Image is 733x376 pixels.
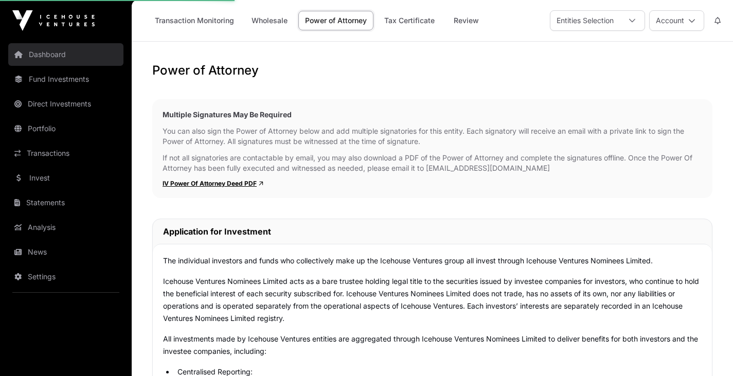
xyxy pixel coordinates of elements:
img: Icehouse Ventures Logo [12,10,95,31]
a: IV Power Of Attorney Deed PDF [163,180,263,187]
a: Tax Certificate [378,11,441,30]
h2: Power of Attorney [152,62,712,79]
a: Settings [8,265,123,288]
a: Power of Attorney [298,11,373,30]
a: News [8,241,123,263]
h2: Application for Investment [163,225,271,238]
a: Wholesale [245,11,294,30]
button: Account [649,10,704,31]
iframe: Chat Widget [682,327,733,376]
p: If not all signatories are contactable by email, you may also download a PDF of the Power of Atto... [163,153,702,173]
p: All investments made by Icehouse Ventures entities are aggregated through Icehouse Ventures Nomin... [163,333,702,357]
div: Entities Selection [550,11,620,30]
a: Fund Investments [8,68,123,91]
p: You can also sign the Power of Attorney below and add multiple signatories for this entity. Each ... [163,126,702,147]
a: Analysis [8,216,123,239]
a: Statements [8,191,123,214]
a: Direct Investments [8,93,123,115]
a: Portfolio [8,117,123,140]
a: Transactions [8,142,123,165]
a: Review [445,11,487,30]
a: Dashboard [8,43,123,66]
a: Transaction Monitoring [148,11,241,30]
h2: Multiple Signatures May Be Required [163,110,702,120]
p: The individual investors and funds who collectively make up the Icehouse Ventures group all inves... [163,255,702,267]
a: Invest [8,167,123,189]
p: Icehouse Ventures Nominees Limited acts as a bare trustee holding legal title to the securities i... [163,275,702,325]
